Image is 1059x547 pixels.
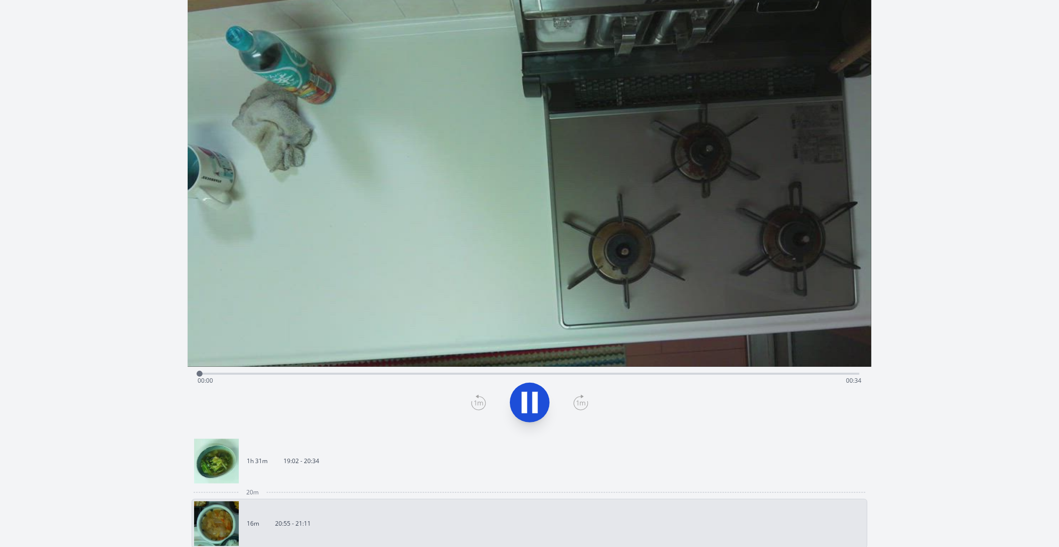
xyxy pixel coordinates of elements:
p: 16m [247,520,259,528]
img: 250615115552_thumb.jpeg [194,501,239,546]
span: 20m [246,488,259,496]
p: 1h 31m [247,457,268,465]
img: 250615100341_thumb.jpeg [194,439,239,483]
p: 20:55 - 21:11 [275,520,311,528]
span: 00:34 [846,376,861,385]
p: 19:02 - 20:34 [283,457,319,465]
